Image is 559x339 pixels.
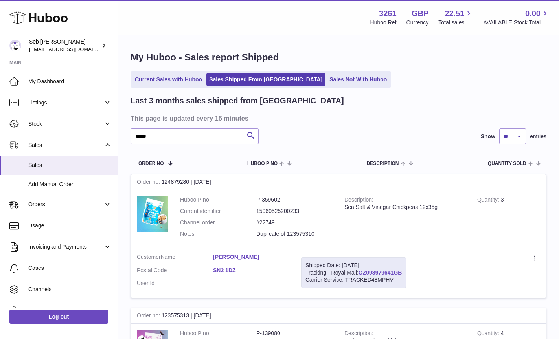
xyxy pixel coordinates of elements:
strong: 3261 [379,8,397,19]
a: Sales Shipped From [GEOGRAPHIC_DATA] [206,73,325,86]
div: 123575313 | [DATE] [131,308,546,324]
a: Log out [9,310,108,324]
dt: Huboo P no [180,330,256,337]
div: Sea Salt & Vinegar Chickpeas 12x35g [344,203,465,211]
a: 22.51 Total sales [438,8,473,26]
dd: P-139080 [256,330,333,337]
dd: 15060525200233 [256,207,333,215]
span: 0.00 [525,8,541,19]
span: AVAILABLE Stock Total [483,19,550,26]
p: Duplicate of 123575310 [256,230,333,238]
span: Stock [28,120,103,128]
div: Carrier Service: TRACKED48MPHV [305,276,402,284]
a: Current Sales with Huboo [132,73,205,86]
span: Settings [28,307,112,314]
strong: Quantity [477,196,501,205]
span: Orders [28,201,103,208]
div: Tracking - Royal Mail: [301,257,406,288]
span: Channels [28,286,112,293]
span: Listings [28,99,103,106]
dt: Postal Code [137,267,213,276]
a: Sales Not With Huboo [327,73,390,86]
h1: My Huboo - Sales report Shipped [131,51,546,64]
a: OZ098979641GB [359,269,402,276]
dt: User Id [137,280,213,287]
span: 22.51 [445,8,464,19]
a: SN2 1DZ [213,267,289,274]
dd: P-359602 [256,196,333,203]
div: Currency [406,19,429,26]
img: ecom@bravefoods.co.uk [9,40,21,51]
strong: Order no [137,312,162,321]
strong: Order no [137,179,162,187]
span: Quantity Sold [488,161,526,166]
span: My Dashboard [28,78,112,85]
span: Invoicing and Payments [28,243,103,251]
span: Cases [28,264,112,272]
dd: #22749 [256,219,333,226]
strong: GBP [412,8,428,19]
h3: This page is updated every 15 minutes [131,114,544,123]
a: [PERSON_NAME] [213,253,289,261]
div: Huboo Ref [370,19,397,26]
span: entries [530,133,546,140]
div: Shipped Date: [DATE] [305,262,402,269]
div: 124879280 | [DATE] [131,174,546,190]
span: Add Manual Order [28,181,112,188]
span: Sales [28,161,112,169]
span: Total sales [438,19,473,26]
span: Order No [138,161,164,166]
strong: Description [344,330,373,338]
div: Seb [PERSON_NAME] [29,38,100,53]
strong: Quantity [477,330,501,338]
label: Show [481,133,495,140]
dt: Huboo P no [180,196,256,203]
h2: Last 3 months sales shipped from [GEOGRAPHIC_DATA] [131,95,344,106]
span: Customer [137,254,161,260]
img: 32611658329081.jpg [137,196,168,232]
span: Description [366,161,399,166]
span: [EMAIL_ADDRESS][DOMAIN_NAME] [29,46,116,52]
strong: Description [344,196,373,205]
td: 3 [471,190,546,247]
dt: Notes [180,230,256,238]
span: Sales [28,141,103,149]
span: Usage [28,222,112,229]
dt: Channel order [180,219,256,226]
dt: Current identifier [180,207,256,215]
a: 0.00 AVAILABLE Stock Total [483,8,550,26]
dt: Name [137,253,213,263]
span: Huboo P no [247,161,278,166]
